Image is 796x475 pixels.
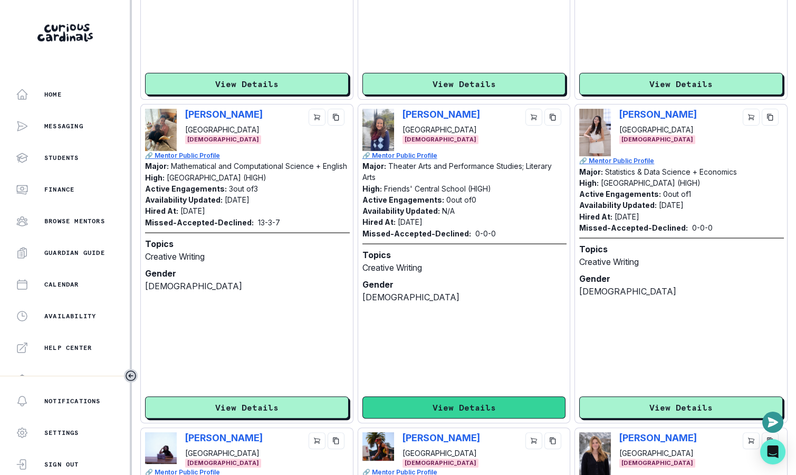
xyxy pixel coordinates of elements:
[402,135,478,144] span: [DEMOGRAPHIC_DATA]
[362,249,567,261] p: Topics
[442,206,455,215] p: N/A
[398,217,423,226] p: [DATE]
[37,24,93,42] img: Curious Cardinals Logo
[44,280,79,289] p: Calendar
[579,222,688,233] p: Missed-Accepted-Declined:
[362,161,552,182] p: Theater Arts and Performance Studies; Literary Arts
[44,312,96,320] p: Availability
[402,109,480,120] p: [PERSON_NAME]
[579,156,784,166] a: 🔗 Mentor Public Profile
[362,432,394,461] img: Picture of Maddie Dailey
[384,184,491,193] p: Friends' Central School (HIGH)
[309,109,325,126] button: cart
[525,432,542,449] button: cart
[362,195,444,204] p: Active Engagements:
[362,228,471,239] p: Missed-Accepted-Declined:
[362,217,396,226] p: Hired At:
[659,201,684,210] p: [DATE]
[619,459,695,468] span: [DEMOGRAPHIC_DATA]
[619,432,697,443] p: [PERSON_NAME]
[402,448,480,459] p: [GEOGRAPHIC_DATA]
[760,439,785,464] div: Open Intercom Messenger
[619,135,695,144] span: [DEMOGRAPHIC_DATA]
[185,135,261,144] span: [DEMOGRAPHIC_DATA]
[475,228,496,239] p: 0 - 0 - 0
[362,109,394,151] img: Picture of Marielle Buxbaum
[44,429,79,437] p: Settings
[579,272,784,285] p: Gender
[402,432,480,443] p: [PERSON_NAME]
[185,459,261,468] span: [DEMOGRAPHIC_DATA]
[145,281,242,291] span: [DEMOGRAPHIC_DATA]
[619,448,697,459] p: [GEOGRAPHIC_DATA]
[544,109,561,126] button: copy
[229,184,258,193] p: 3 out of 3
[605,167,737,176] p: Statistics & Data Science + Economics
[44,375,122,384] p: Curriculum Library
[185,109,263,120] p: [PERSON_NAME]
[362,206,440,215] p: Availability Updated:
[44,217,105,225] p: Browse Mentors
[309,432,325,449] button: cart
[185,432,263,443] p: [PERSON_NAME]
[402,459,478,468] span: [DEMOGRAPHIC_DATA]
[579,178,599,187] p: High:
[525,109,542,126] button: cart
[362,396,566,419] button: View Details
[619,124,697,135] p: [GEOGRAPHIC_DATA]
[167,173,266,182] p: [GEOGRAPHIC_DATA] (HIGH)
[446,195,476,204] p: 0 out of 0
[743,109,760,126] button: cart
[44,154,79,162] p: Students
[328,432,344,449] button: copy
[762,109,779,126] button: copy
[44,344,92,352] p: Help Center
[579,256,639,267] span: Creative Writing
[145,432,177,464] img: Picture of Natachi Onwuamaegbu
[579,189,661,198] p: Active Engagements:
[44,90,62,99] p: Home
[579,167,603,176] p: Major:
[579,73,783,95] button: View Details
[402,124,480,135] p: [GEOGRAPHIC_DATA]
[362,292,459,302] span: [DEMOGRAPHIC_DATA]
[145,206,178,215] p: Hired At:
[362,73,566,95] button: View Details
[258,217,280,228] p: 13 - 3 - 7
[145,195,223,204] p: Availability Updated:
[762,412,783,433] button: Open or close messaging widget
[145,237,350,250] p: Topics
[145,151,350,160] a: 🔗 Mentor Public Profile
[692,222,713,233] p: 0 - 0 - 0
[44,249,105,257] p: Guardian Guide
[579,243,784,255] p: Topics
[145,184,227,193] p: Active Engagements:
[579,396,783,419] button: View Details
[579,201,657,210] p: Availability Updated:
[619,109,697,120] p: [PERSON_NAME]
[663,189,691,198] p: 0 out of 1
[579,212,612,221] p: Hired At:
[44,397,101,405] p: Notifications
[362,161,386,170] p: Major:
[44,460,79,469] p: Sign Out
[362,278,567,291] p: Gender
[615,212,639,221] p: [DATE]
[44,122,83,130] p: Messaging
[579,109,611,156] img: Picture of Alyssa Chang
[328,109,344,126] button: copy
[145,109,177,151] img: Picture of Lea Wang-Tomic
[145,217,254,228] p: Missed-Accepted-Declined:
[185,448,263,459] p: [GEOGRAPHIC_DATA]
[145,173,165,182] p: High:
[362,151,567,160] a: 🔗 Mentor Public Profile
[743,432,760,449] button: cart
[145,161,169,170] p: Major:
[362,184,382,193] p: High:
[185,124,263,135] p: [GEOGRAPHIC_DATA]
[544,432,561,449] button: copy
[145,396,349,419] button: View Details
[145,73,349,95] button: View Details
